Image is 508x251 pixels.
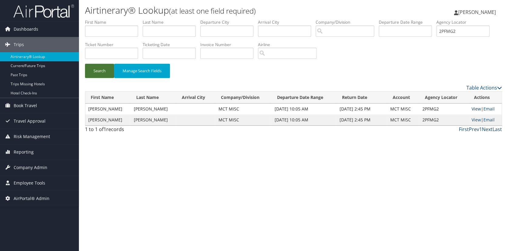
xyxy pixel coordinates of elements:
th: Last Name: activate to sort column ascending [131,92,176,103]
h1: Airtinerary® Lookup [85,4,363,17]
a: 1 [479,126,482,133]
span: Book Travel [14,98,37,113]
td: [DATE] 10:05 AM [272,103,337,114]
td: [PERSON_NAME] [131,103,176,114]
td: [DATE] 2:45 PM [336,114,387,125]
a: View [472,106,481,112]
th: Account: activate to sort column ascending [387,92,419,103]
a: First [459,126,469,133]
th: Arrival City: activate to sort column ascending [176,92,215,103]
span: Dashboards [14,22,38,37]
a: Email [483,106,495,112]
label: Airline [258,42,321,48]
a: Table Actions [466,84,502,91]
td: MCT MISC [387,103,419,114]
td: | [469,114,502,125]
button: Search [85,64,114,78]
td: [DATE] 2:45 PM [336,103,387,114]
td: [DATE] 10:05 AM [272,114,337,125]
td: [PERSON_NAME] [131,114,176,125]
th: Departure Date Range: activate to sort column ascending [272,92,337,103]
span: Trips [14,37,24,52]
span: Travel Approval [14,114,46,129]
span: [PERSON_NAME] [458,9,496,15]
label: Departure Date Range [379,19,436,25]
div: 1 to 1 of records [85,126,182,136]
td: MCT MISC [215,103,272,114]
label: Departure City [200,19,258,25]
span: Reporting [14,144,34,160]
label: Last Name [143,19,200,25]
td: 2PFMG2 [419,114,469,125]
a: View [472,117,481,123]
label: First Name [85,19,143,25]
label: Agency Locator [436,19,494,25]
a: Email [483,117,495,123]
td: [PERSON_NAME] [85,114,131,125]
span: AirPortal® Admin [14,191,49,206]
td: [PERSON_NAME] [85,103,131,114]
th: Company/Division [215,92,272,103]
img: airportal-logo.png [13,4,74,18]
span: Risk Management [14,129,50,144]
label: Ticket Number [85,42,143,48]
label: Company/Division [316,19,379,25]
span: 1 [103,126,106,133]
th: First Name: activate to sort column ascending [85,92,131,103]
a: Next [482,126,493,133]
td: MCT MISC [387,114,419,125]
a: Prev [469,126,479,133]
label: Arrival City [258,19,316,25]
span: Employee Tools [14,175,45,191]
button: Manage Search Fields [114,64,170,78]
a: [PERSON_NAME] [454,3,502,21]
span: Company Admin [14,160,47,175]
label: Ticketing Date [143,42,200,48]
small: (at least one field required) [169,6,256,16]
label: Invoice Number [200,42,258,48]
th: Return Date: activate to sort column ascending [336,92,387,103]
a: Last [493,126,502,133]
td: 2PFMG2 [419,103,469,114]
th: Agency Locator: activate to sort column ascending [419,92,469,103]
td: | [469,103,502,114]
td: MCT MISC [215,114,272,125]
th: Actions [469,92,502,103]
